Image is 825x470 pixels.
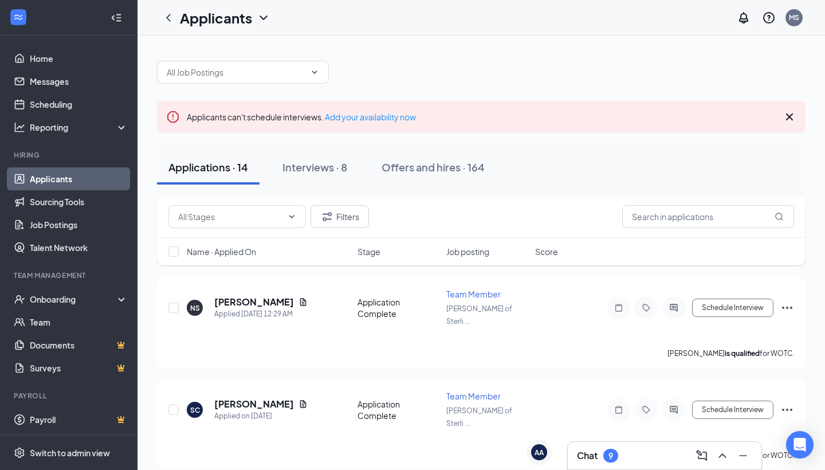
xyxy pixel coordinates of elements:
svg: QuestionInfo [762,11,776,25]
span: Stage [357,246,380,257]
div: Applied on [DATE] [214,410,308,422]
span: [PERSON_NAME] of Sterli ... [446,304,512,326]
input: All Job Postings [167,66,305,79]
span: Team Member [446,391,501,401]
svg: Minimize [736,449,750,463]
span: Name · Applied On [187,246,256,257]
svg: Cross [783,110,796,124]
input: Search in applications [622,205,794,228]
div: Open Intercom Messenger [786,431,814,459]
svg: Tag [639,303,653,312]
svg: ChevronDown [287,212,296,221]
svg: MagnifyingGlass [775,212,784,221]
svg: ChevronLeft [162,11,175,25]
div: 9 [608,451,613,461]
svg: Collapse [111,12,122,23]
b: is qualified [725,349,760,358]
svg: WorkstreamLogo [13,11,24,23]
div: Application Complete [357,296,439,319]
svg: Tag [639,405,653,414]
a: Team [30,311,128,334]
button: Minimize [734,446,752,465]
svg: Filter [320,210,334,224]
a: PayrollCrown [30,408,128,431]
span: Team Member [446,289,501,299]
a: Messages [30,70,128,93]
svg: Notifications [737,11,751,25]
span: [PERSON_NAME] of Sterli ... [446,406,512,428]
a: Scheduling [30,93,128,116]
div: Switch to admin view [30,447,110,459]
p: [PERSON_NAME] for WOTC. [667,348,794,358]
svg: ChevronDown [310,68,319,77]
div: Application Complete [357,398,439,421]
div: Applications · 14 [168,160,248,174]
svg: ChevronDown [257,11,270,25]
a: Home [30,47,128,70]
button: Filter Filters [311,205,369,228]
a: Add your availability now [325,112,416,122]
svg: ActiveChat [667,303,681,312]
div: MS [789,13,799,22]
div: Onboarding [30,293,118,305]
svg: Ellipses [780,301,794,315]
span: Applicants can't schedule interviews. [187,112,416,122]
button: Schedule Interview [692,401,773,419]
svg: Settings [14,447,25,459]
svg: Document [298,297,308,307]
div: Offers and hires · 164 [382,160,485,174]
svg: Document [298,399,308,409]
h3: Chat [577,449,598,462]
h5: [PERSON_NAME] [214,398,294,410]
div: Hiring [14,150,125,160]
svg: Analysis [14,122,25,133]
svg: ChevronUp [716,449,729,463]
a: Job Postings [30,213,128,236]
button: Schedule Interview [692,299,773,317]
a: DocumentsCrown [30,334,128,357]
button: ComposeMessage [693,446,711,465]
a: Sourcing Tools [30,190,128,213]
span: Job posting [446,246,489,257]
div: Reporting [30,122,128,133]
svg: Error [166,110,180,124]
input: All Stages [178,210,282,223]
svg: Note [612,303,626,312]
svg: Note [612,405,626,414]
div: Applied [DATE] 12:29 AM [214,308,308,320]
div: AA [535,448,544,457]
div: Payroll [14,391,125,401]
a: Applicants [30,167,128,190]
div: SC [190,405,200,415]
div: Team Management [14,271,125,280]
span: Score [535,246,558,257]
svg: UserCheck [14,293,25,305]
svg: Ellipses [780,403,794,417]
svg: ComposeMessage [695,449,709,463]
button: ChevronUp [713,446,732,465]
h1: Applicants [180,8,252,28]
a: SurveysCrown [30,357,128,379]
div: NS [190,303,200,313]
h5: [PERSON_NAME] [214,296,294,308]
a: Talent Network [30,236,128,259]
svg: ActiveChat [667,405,681,414]
div: Interviews · 8 [282,160,347,174]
